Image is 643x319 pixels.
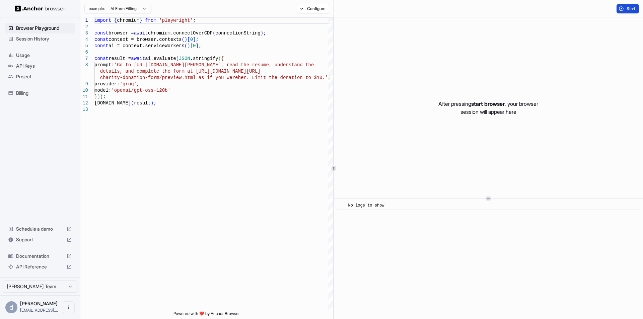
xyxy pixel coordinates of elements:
[94,100,131,106] span: [DOMAIN_NAME]
[176,56,179,61] span: (
[137,81,139,87] span: ,
[20,308,58,313] span: 0822994@gmail.com
[173,311,240,319] span: Powered with ❤️ by Anchor Browser
[94,81,120,87] span: provider:
[5,224,75,234] div: Schedule a demo
[438,100,538,116] p: After pressing , your browser session will appear here
[80,87,88,94] div: 10
[232,62,314,68] span: ad the resume, understand the
[185,43,187,49] span: (
[187,37,190,42] span: [
[94,30,109,36] span: const
[94,62,114,68] span: prompt:
[114,62,232,68] span: 'Go to [URL][DOMAIN_NAME][PERSON_NAME], re
[5,61,75,71] div: API Keys
[94,43,109,49] span: const
[193,37,196,42] span: ]
[145,18,156,23] span: from
[471,100,505,107] span: start browser
[80,56,88,62] div: 7
[5,251,75,261] div: Documentation
[120,81,137,87] span: 'groq'
[131,56,145,61] span: await
[218,56,221,61] span: (
[179,56,190,61] span: JSON
[94,94,97,99] span: }
[238,75,328,80] span: her. Limit the donation to $10.'
[210,69,260,74] span: [DOMAIN_NAME][URL]
[16,52,72,59] span: Usage
[94,18,111,23] span: import
[109,37,182,42] span: context = browser.contexts
[5,71,75,82] div: Project
[16,73,72,80] span: Project
[5,261,75,272] div: API Reference
[196,43,198,49] span: ]
[103,94,105,99] span: ;
[5,50,75,61] div: Usage
[190,56,218,61] span: .stringify
[109,43,185,49] span: ai = context.serviceWorkers
[80,49,88,56] div: 6
[213,30,215,36] span: (
[16,236,64,243] span: Support
[80,106,88,113] div: 13
[16,63,72,69] span: API Keys
[221,56,224,61] span: {
[148,30,213,36] span: chromium.connectOverCDP
[16,226,64,232] span: Schedule a demo
[15,5,65,12] img: Anchor Logo
[97,94,100,99] span: )
[627,6,636,11] span: Start
[159,18,193,23] span: 'playwright'
[114,18,117,23] span: {
[16,25,72,31] span: Browser Playground
[139,18,142,23] span: }
[80,43,88,49] div: 5
[263,30,266,36] span: ;
[199,43,201,49] span: ;
[196,37,198,42] span: ;
[151,100,153,106] span: )
[185,37,187,42] span: )
[153,100,156,106] span: ;
[117,18,139,23] span: chromium
[94,88,111,93] span: model:
[80,81,88,87] div: 9
[5,33,75,44] div: Session History
[16,35,72,42] span: Session History
[182,37,184,42] span: (
[297,4,329,13] button: Configure
[109,56,131,61] span: result =
[145,56,176,61] span: ai.evaluate
[100,69,210,74] span: details, and complete the form at [URL]
[80,30,88,36] div: 3
[80,94,88,100] div: 11
[80,100,88,106] div: 12
[16,90,72,96] span: Billing
[5,301,17,313] div: d
[190,43,193,49] span: [
[131,100,134,106] span: (
[340,202,343,209] span: ​
[5,88,75,98] div: Billing
[134,100,151,106] span: result
[94,37,109,42] span: const
[100,94,103,99] span: )
[16,263,64,270] span: API Reference
[80,36,88,43] div: 4
[89,6,105,11] span: example:
[190,37,193,42] span: 0
[193,18,196,23] span: ;
[100,75,238,80] span: charity-donation-form/preview.html as if you were
[5,23,75,33] div: Browser Playground
[193,43,196,49] span: 0
[20,301,58,306] span: d weinberger
[134,30,148,36] span: await
[111,88,170,93] span: 'openai/gpt-oss-120b'
[261,30,263,36] span: )
[63,301,75,313] button: Open menu
[5,234,75,245] div: Support
[348,203,384,208] span: No logs to show
[617,4,639,13] button: Start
